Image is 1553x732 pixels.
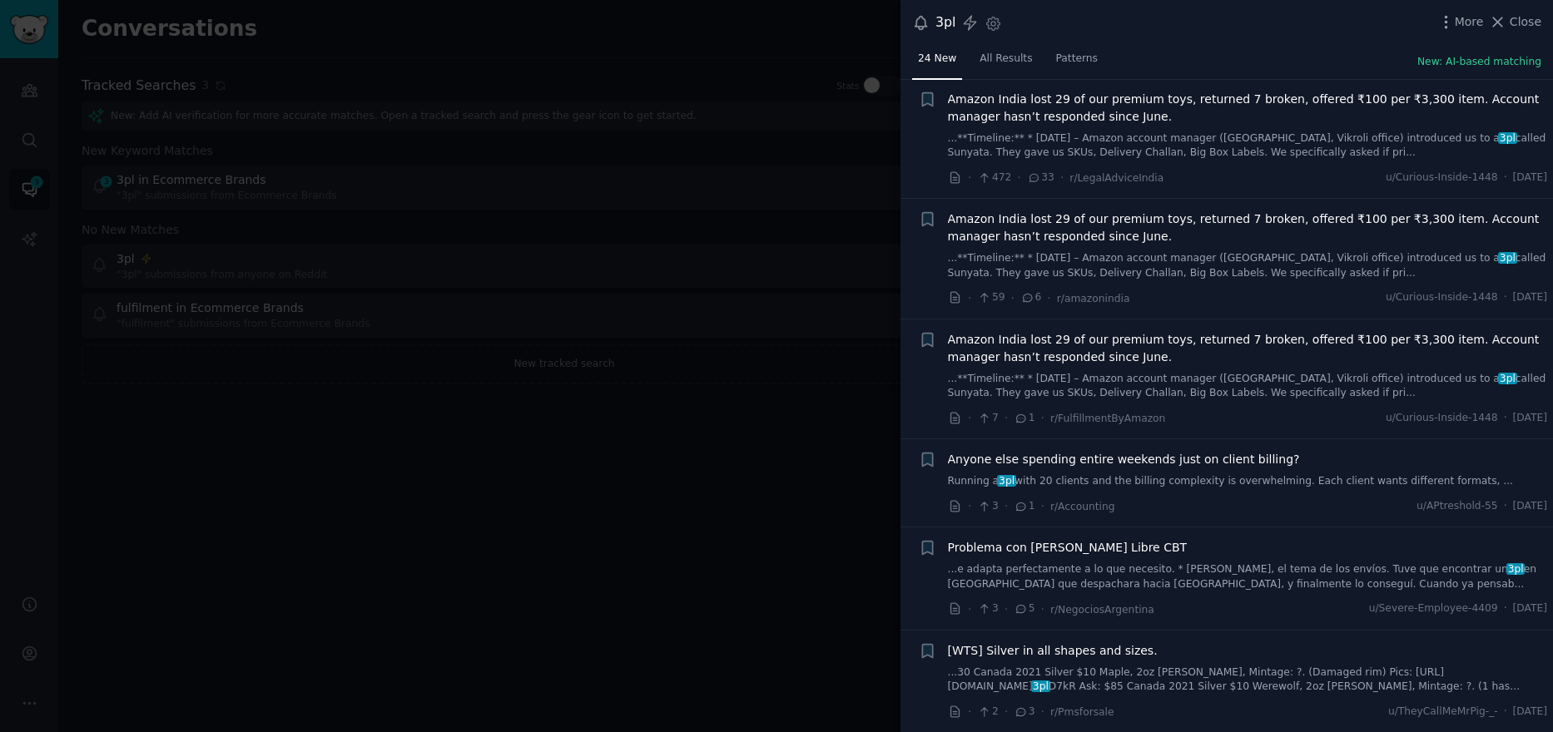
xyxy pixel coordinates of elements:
span: · [968,497,971,515]
span: 3pl [1498,132,1516,144]
span: r/LegalAdviceIndia [1069,172,1164,184]
span: · [1504,499,1507,514]
span: 6 [1020,290,1041,305]
a: ...**Timeline:** * [DATE] – Amazon account manager ([GEOGRAPHIC_DATA], Vikroli office) introduced... [948,251,1548,280]
span: r/FulfillmentByAmazon [1050,413,1165,424]
span: · [1047,289,1050,307]
span: · [1060,169,1064,186]
span: 1 [1014,499,1035,514]
span: · [1041,601,1044,618]
a: Amazon India lost 29 of our premium toys, returned 7 broken, offered ₹100 per ₹3,300 item. Accoun... [948,210,1548,245]
span: · [1504,290,1507,305]
a: ...**Timeline:** * [DATE] – Amazon account manager ([GEOGRAPHIC_DATA], Vikroli office) introduced... [948,131,1548,161]
span: r/Accounting [1050,501,1115,512]
span: 3pl [997,475,1015,487]
span: u/Curious-Inside-1448 [1386,290,1498,305]
span: r/Pmsforsale [1050,706,1114,718]
span: 24 New [918,52,956,67]
span: · [1504,171,1507,185]
a: [WTS] Silver in all shapes and sizes. [948,642,1158,660]
span: [DATE] [1513,705,1547,720]
span: · [1005,409,1008,427]
span: [DATE] [1513,171,1547,185]
span: · [968,289,971,307]
span: 33 [1027,171,1054,185]
span: [DATE] [1513,601,1547,616]
span: · [1011,289,1015,307]
span: · [1041,409,1044,427]
button: Close [1489,13,1541,31]
span: · [968,169,971,186]
span: 3 [1014,705,1035,720]
a: Anyone else spending entire weekends just on client billing? [948,451,1300,468]
span: 59 [977,290,1005,305]
button: More [1437,13,1484,31]
span: · [1005,497,1008,515]
span: · [1504,705,1507,720]
span: · [1041,497,1044,515]
span: · [968,601,971,618]
span: 2 [977,705,998,720]
a: 24 New [912,46,962,80]
a: ...e adapta perfectamente a lo que necesito. * [PERSON_NAME], el tema de los envíos. Tuve que enc... [948,562,1548,591]
span: 3 [977,601,998,616]
a: Problema con [PERSON_NAME] Libre CBT [948,539,1188,556]
a: Amazon India lost 29 of our premium toys, returned 7 broken, offered ₹100 per ₹3,300 item. Accoun... [948,331,1548,366]
span: 7 [977,411,998,426]
span: u/Severe-Employee-4409 [1369,601,1498,616]
span: · [1017,169,1020,186]
span: u/TheyCallMeMrPig-_- [1388,705,1498,720]
span: · [1504,411,1507,426]
span: r/amazonindia [1057,293,1130,304]
a: All Results [974,46,1038,80]
span: · [968,703,971,720]
span: 3pl [1506,563,1525,575]
span: 1 [1014,411,1035,426]
a: ...**Timeline:** * [DATE] – Amazon account manager ([GEOGRAPHIC_DATA], Vikroli office) introduced... [948,372,1548,401]
span: 472 [977,171,1011,185]
span: · [1005,601,1008,618]
span: · [1005,703,1008,720]
span: u/APtreshold-55 [1417,499,1498,514]
span: r/NegociosArgentina [1050,604,1154,616]
span: 3pl [1031,680,1049,692]
span: · [1504,601,1507,616]
a: Patterns [1050,46,1104,80]
span: All Results [980,52,1032,67]
span: [DATE] [1513,411,1547,426]
span: Close [1510,13,1541,31]
span: Patterns [1056,52,1098,67]
span: [DATE] [1513,499,1547,514]
span: · [968,409,971,427]
a: ...30 Canada 2021 Silver $10 Maple, 2oz [PERSON_NAME], Mintage: ?. (Damaged rim) Pics: [URL][DOMA... [948,665,1548,695]
span: 3pl [1498,252,1516,264]
a: Amazon India lost 29 of our premium toys, returned 7 broken, offered ₹100 per ₹3,300 item. Accoun... [948,91,1548,126]
a: Running a3plwith 20 clients and the billing complexity is overwhelming. Each client wants differe... [948,474,1548,489]
span: u/Curious-Inside-1448 [1386,411,1498,426]
button: New: AI-based matching [1417,55,1541,70]
span: u/Curious-Inside-1448 [1386,171,1498,185]
div: 3pl [935,12,955,33]
span: More [1455,13,1484,31]
span: [DATE] [1513,290,1547,305]
span: 3pl [1498,373,1516,384]
span: · [1041,703,1044,720]
span: 5 [1014,601,1035,616]
span: 3 [977,499,998,514]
